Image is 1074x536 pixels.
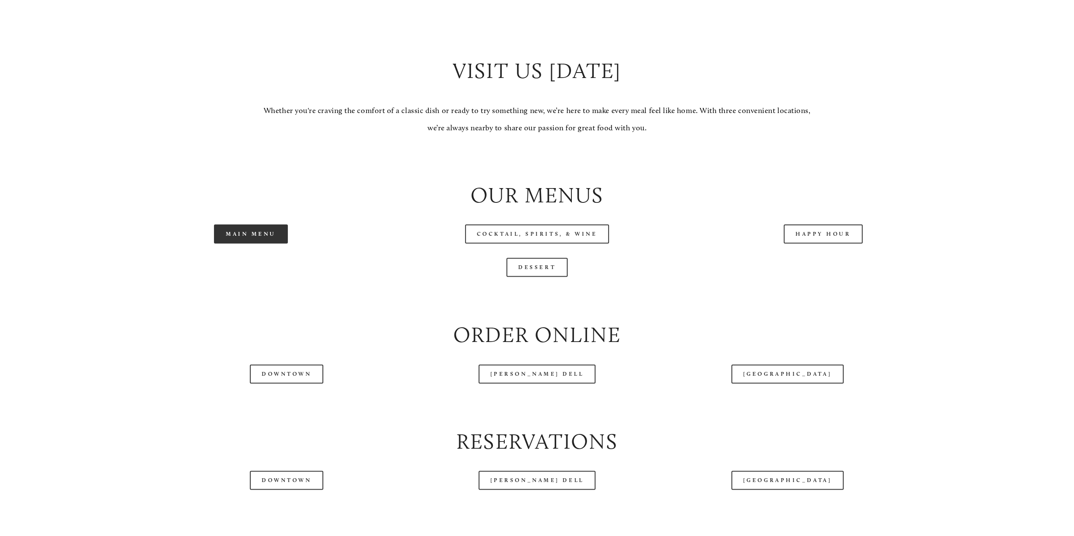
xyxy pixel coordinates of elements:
[784,224,863,243] a: Happy Hour
[479,471,596,490] a: [PERSON_NAME] Dell
[731,364,844,383] a: [GEOGRAPHIC_DATA]
[115,320,959,350] h2: Order Online
[214,224,288,243] a: Main Menu
[115,426,959,456] h2: Reservations
[479,364,596,383] a: [PERSON_NAME] Dell
[250,364,323,383] a: Downtown
[731,471,844,490] a: [GEOGRAPHIC_DATA]
[250,471,323,490] a: Downtown
[115,180,959,210] h2: Our Menus
[506,258,568,277] a: Dessert
[465,224,609,243] a: Cocktail, Spirits, & Wine
[258,102,816,137] p: Whether you're craving the comfort of a classic dish or ready to try something new, we’re here to...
